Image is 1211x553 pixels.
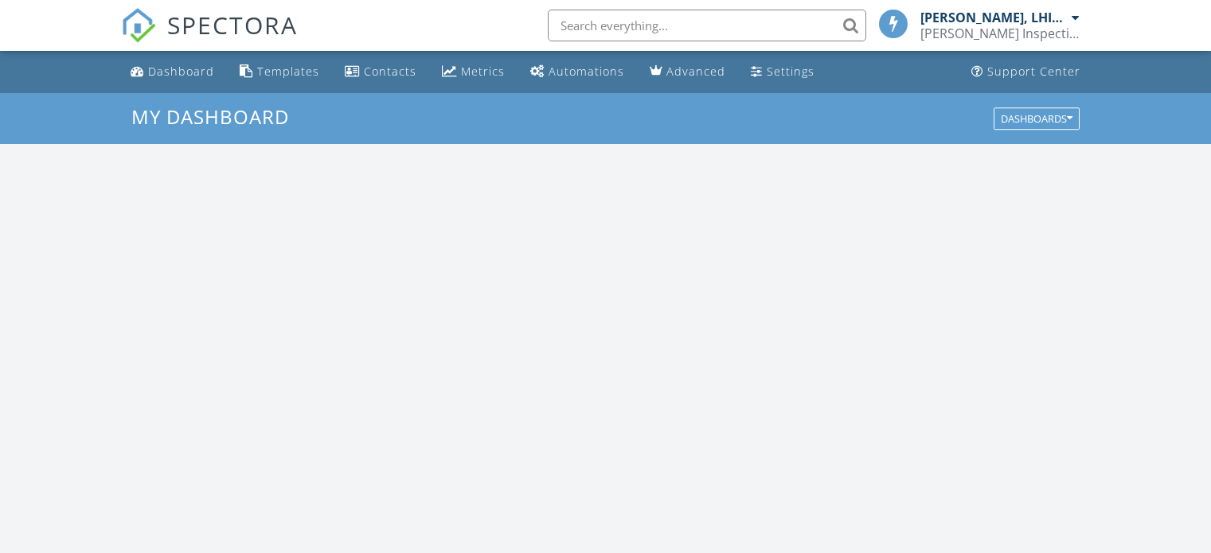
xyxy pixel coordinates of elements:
[965,57,1087,87] a: Support Center
[549,64,624,79] div: Automations
[338,57,423,87] a: Contacts
[920,25,1080,41] div: Bernard's Inspection Services
[524,57,631,87] a: Automations (Basic)
[124,57,221,87] a: Dashboard
[994,107,1080,130] button: Dashboards
[1001,113,1072,124] div: Dashboards
[257,64,319,79] div: Templates
[666,64,725,79] div: Advanced
[436,57,511,87] a: Metrics
[233,57,326,87] a: Templates
[364,64,416,79] div: Contacts
[548,10,866,41] input: Search everything...
[767,64,814,79] div: Settings
[131,103,289,130] span: My Dashboard
[121,8,156,43] img: The Best Home Inspection Software - Spectora
[987,64,1080,79] div: Support Center
[920,10,1068,25] div: [PERSON_NAME], LHI#10950
[121,21,298,55] a: SPECTORA
[461,64,505,79] div: Metrics
[744,57,821,87] a: Settings
[167,8,298,41] span: SPECTORA
[643,57,732,87] a: Advanced
[148,64,214,79] div: Dashboard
